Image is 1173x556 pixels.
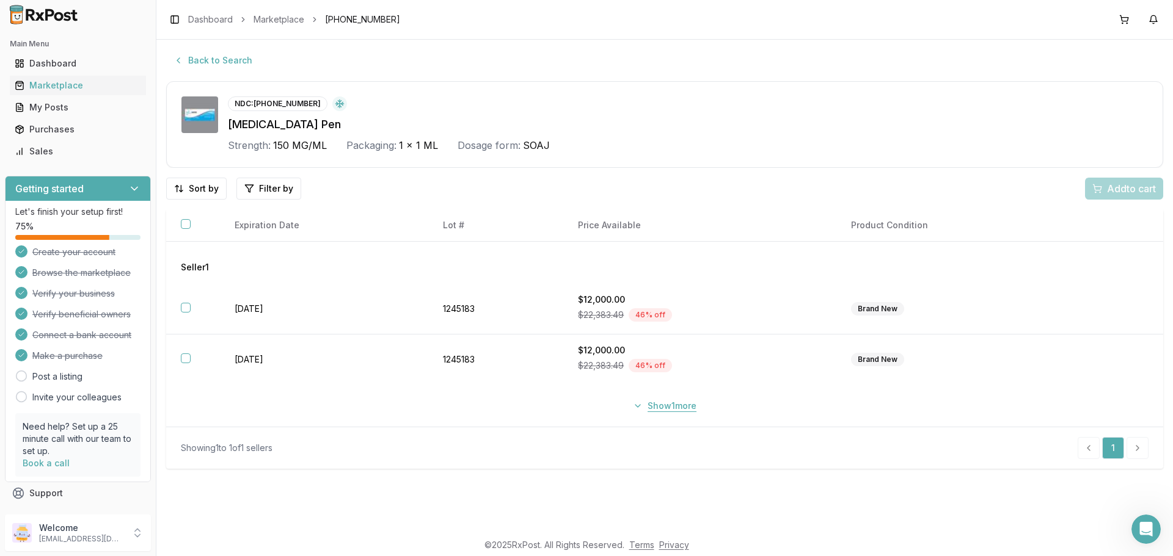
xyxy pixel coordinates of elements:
td: [DATE] [220,334,428,385]
div: My Posts [15,101,141,114]
button: Dashboard [5,54,151,73]
div: I do not have another pharmacy sorry [20,49,182,62]
div: Close [214,5,236,27]
span: Browse the marketplace [32,267,131,279]
div: I do not have another pharmacy sorry [10,42,192,69]
div: Ok got it my team that starts early then me will contact them first thing in the morning [10,195,200,245]
nav: pagination [1078,437,1149,459]
span: Seller 1 [181,261,209,273]
button: Gif picker [58,400,68,410]
span: $22,383.49 [578,309,624,321]
a: Marketplace [10,74,146,96]
button: Upload attachment [19,400,29,410]
td: 1245183 [428,334,563,385]
span: [PHONE_NUMBER] [325,13,400,26]
div: ok wait for [DATE] [138,130,235,157]
div: [DATE] [10,291,235,308]
div: 46 % off [629,308,672,322]
span: SOAJ [523,138,550,153]
div: if not then cancel it [142,165,225,178]
div: $12,000.00 [578,344,822,356]
div: Brand New [851,302,904,316]
div: Purchases [15,123,141,135]
a: Dashboard [10,52,146,74]
a: Terms [629,540,654,550]
div: I tried asking around no one. And the original place has not responded to any of my calls or mess... [20,78,191,114]
a: 1 [1102,437,1124,459]
div: Packaging: [346,138,396,153]
a: Invite your colleagues [32,391,122,403]
button: Sales [5,142,151,161]
div: [MEDICAL_DATA] Pen [228,116,1148,133]
div: The order will be shipped out [DATE]! [10,308,189,334]
th: Product Condition [836,209,1072,242]
h2: Main Menu [10,39,146,49]
div: Manuel says… [10,195,235,255]
p: Let's finish your setup first! [15,206,141,218]
div: Dosage form: [458,138,521,153]
span: Make a purchase [32,350,103,362]
button: Purchases [5,120,151,139]
th: Lot # [428,209,563,242]
div: Manuel says… [10,308,235,344]
img: Skyrizi Pen 150 MG/ML SOAJ [181,96,218,133]
div: Showing 1 to 1 of 1 sellers [181,442,272,454]
div: Ok got it my team that starts early then me will contact them first thing in the morning [20,202,191,238]
div: Help [PERSON_NAME] understand how they’re doing: [20,352,191,375]
th: Price Available [563,209,836,242]
p: Need help? Set up a 25 minute call with our team to set up. [23,421,133,457]
span: Connect a bank account [32,329,131,341]
div: Marketplace [15,79,141,92]
span: Verify your business [32,287,115,300]
a: Purchases [10,118,146,140]
span: 1 x 1 ML [399,138,438,153]
div: thanks [186,255,235,281]
button: Emoji picker [38,400,48,410]
div: NDC: [PHONE_NUMBER] [228,96,327,111]
td: [DATE] [220,284,428,334]
a: My Posts [10,96,146,118]
span: Feedback [29,509,71,521]
button: go back [8,5,31,28]
a: Post a listing [32,370,82,383]
div: Manuel says… [10,70,235,131]
img: User avatar [12,523,32,543]
nav: breadcrumb [188,13,400,26]
div: Help [PERSON_NAME] understand how they’re doing: [10,344,200,383]
div: $12,000.00 [578,294,822,306]
span: $22,383.49 [578,359,624,372]
a: Back to Search [166,49,260,71]
button: Send a message… [210,395,229,414]
h3: Getting started [15,181,84,196]
th: Expiration Date [220,209,428,242]
iframe: Intercom live chat [1131,514,1161,544]
button: Show1more [626,395,704,417]
button: Sort by [166,178,227,200]
div: if not then cancel it [132,158,235,185]
div: 46 % off [629,359,672,372]
div: Brand New [851,353,904,366]
div: ok wait for [DATE] [148,137,225,150]
h1: Roxy [59,6,83,15]
a: Privacy [659,540,689,550]
div: SAM says… [10,130,235,158]
a: Marketplace [254,13,304,26]
div: SAM says… [10,255,235,291]
a: Sales [10,140,146,162]
span: 150 MG/ML [273,138,327,153]
button: Support [5,482,151,504]
div: thanks [196,262,225,274]
a: Book a call [23,458,70,468]
button: Filter by [236,178,301,200]
span: Verify beneficial owners [32,308,131,320]
td: 1245183 [428,284,563,334]
div: Roxy says… [10,344,235,384]
div: Strength: [228,138,271,153]
button: Marketplace [5,76,151,95]
button: Feedback [5,504,151,526]
button: My Posts [5,98,151,117]
p: The team can also help [59,15,152,27]
span: Create your account [32,246,115,258]
div: Dashboard [15,57,141,70]
img: Profile image for Roxy [35,7,54,26]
